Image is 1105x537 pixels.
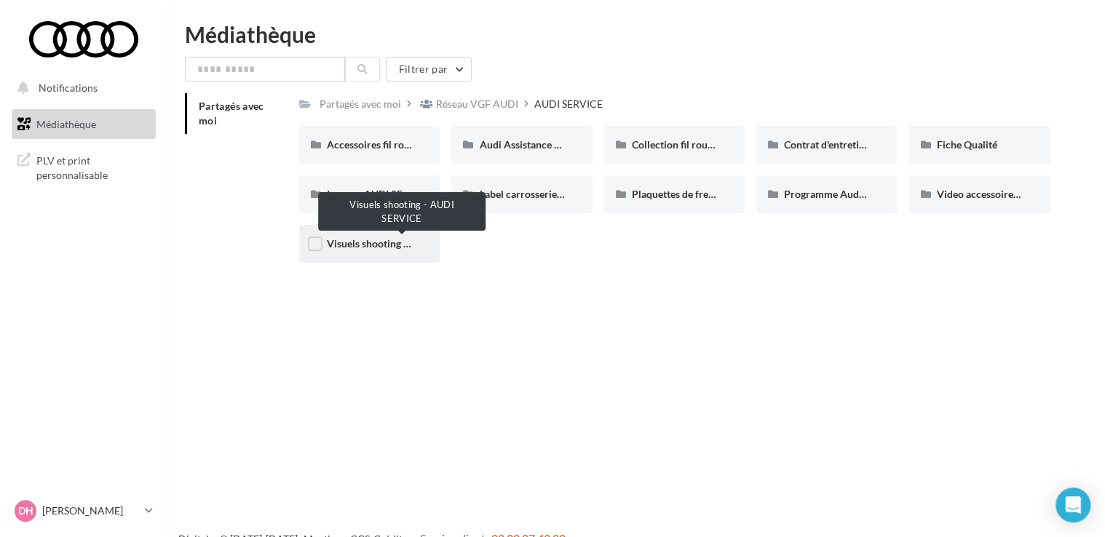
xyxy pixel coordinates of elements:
div: Visuels shooting - AUDI SERVICE [318,192,486,231]
span: Audi Assistance - AUDI SERVICE [479,138,627,151]
a: DH [PERSON_NAME] [12,497,156,525]
span: Accessoires fil rouge - AUDI SERVICE [327,138,496,151]
span: DH [18,504,33,518]
span: Notifications [39,81,98,94]
span: Contrat d'entretien - AUDI SERVICE [784,138,946,151]
a: PLV et print personnalisable [9,145,159,188]
span: Label carrosserie et label pare-brise - AUDI SERVICE [479,188,716,200]
span: Plaquettes de frein - Audi Service [632,188,783,200]
p: [PERSON_NAME] [42,504,139,518]
span: Fiche Qualité [936,138,997,151]
div: AUDI SERVICE [534,97,603,111]
span: Programme Audi 5+ - Segments 2&3 - AUDI SERVICE [784,188,1024,200]
button: Notifications [9,73,153,103]
div: Médiathèque [185,23,1088,45]
span: Partagés avec moi [199,100,264,127]
button: Filtrer par [386,57,472,81]
a: Médiathèque [9,109,159,140]
span: PLV et print personnalisable [36,151,150,182]
span: Collection fil rouge - AUDI SERVICE [632,138,793,151]
div: Réseau VGF AUDI [436,97,518,111]
span: Icones - AUDI SERVICE [327,188,432,200]
span: Médiathèque [36,118,96,130]
span: Visuels shooting - AUDI SERVICE [327,237,477,250]
span: Video accessoires - AUDI SERVICE [936,188,1093,200]
div: Partagés avec moi [320,97,401,111]
div: Open Intercom Messenger [1056,488,1090,522]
